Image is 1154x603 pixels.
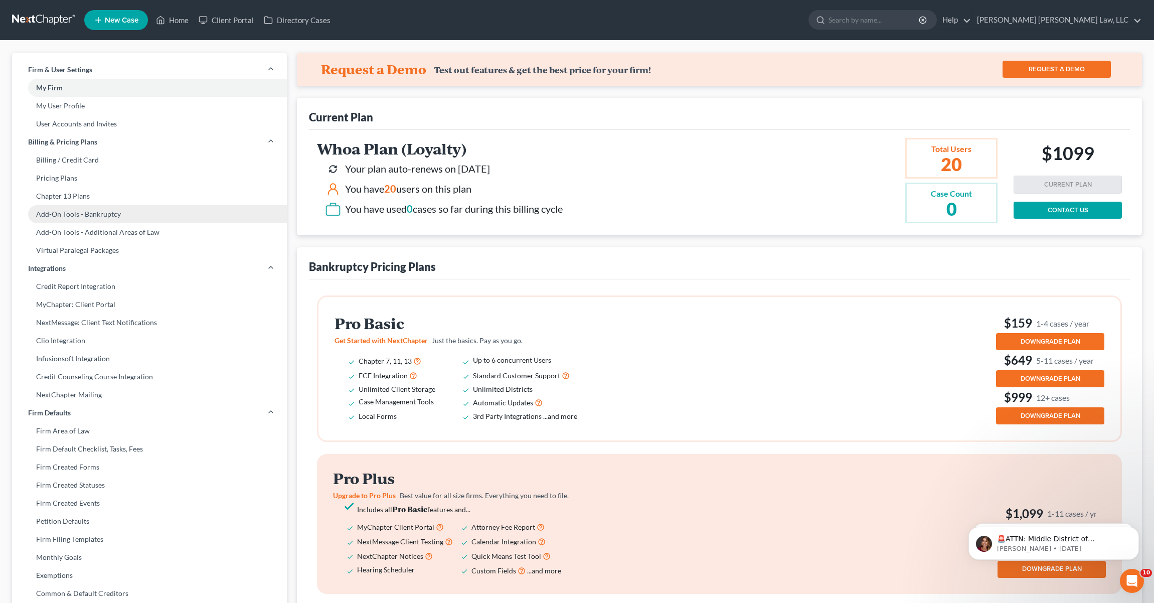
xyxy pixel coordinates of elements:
input: Search by name... [829,11,920,29]
strong: Pro Basic [392,504,427,514]
span: DOWNGRADE PLAN [1021,338,1080,346]
a: Virtual Paralegal Packages [12,241,287,259]
h2: Pro Plus [333,470,590,487]
small: 5-11 cases / year [1036,355,1094,366]
h2: 20 [931,155,972,173]
h3: $159 [996,315,1104,331]
a: Infusionsoft Integration [12,350,287,368]
div: Bankruptcy Pricing Plans [309,259,436,274]
span: Includes all features and... [357,505,470,514]
a: Firm Default Checklist, Tasks, Fees [12,440,287,458]
div: Test out features & get the best price for your firm! [434,65,651,75]
span: Automatic Updates [473,398,533,407]
span: Integrations [28,263,66,273]
a: Common & Default Creditors [12,584,287,602]
span: Firm Defaults [28,408,71,418]
a: NextChapter Mailing [12,386,287,404]
button: DOWNGRADE PLAN [996,333,1104,350]
h4: Request a Demo [321,61,426,77]
a: Billing / Credit Card [12,151,287,169]
span: MyChapter Client Portal [357,523,434,531]
a: CONTACT US [1014,202,1122,219]
h2: 0 [931,200,972,218]
span: Chapter 7, 11, 13 [359,357,412,365]
a: Add-On Tools - Bankruptcy [12,205,287,223]
span: DOWNGRADE PLAN [1021,412,1080,420]
a: Firm Defaults [12,404,287,422]
span: 3rd Party Integrations [473,412,542,420]
span: Calendar Integration [471,537,536,546]
span: Get Started with NextChapter [335,336,428,345]
a: Billing & Pricing Plans [12,133,287,151]
span: 20 [384,183,396,195]
a: Clio Integration [12,332,287,350]
div: Case Count [931,188,972,200]
a: Client Portal [194,11,259,29]
span: Case Management Tools [359,397,434,406]
a: Integrations [12,259,287,277]
a: My User Profile [12,97,287,115]
span: 0 [407,203,413,215]
a: Petition Defaults [12,512,287,530]
a: Add-On Tools - Additional Areas of Law [12,223,287,241]
div: Current Plan [309,110,373,124]
div: You have used cases so far during this billing cycle [345,202,563,216]
span: Unlimited Districts [473,385,533,393]
button: CURRENT PLAN [1014,176,1122,194]
a: Firm Created Forms [12,458,287,476]
a: Firm Area of Law [12,422,287,440]
a: Pricing Plans [12,169,287,187]
iframe: Intercom notifications message [953,506,1154,576]
a: Firm Filing Templates [12,530,287,548]
button: DOWNGRADE PLAN [996,407,1104,424]
a: Directory Cases [259,11,336,29]
a: Firm Created Statuses [12,476,287,494]
div: Total Users [931,143,972,155]
span: 10 [1140,569,1152,577]
div: Your plan auto-renews on [DATE] [345,162,490,176]
small: 12+ cases [1036,392,1070,403]
a: Exemptions [12,566,287,584]
a: My Firm [12,79,287,97]
h3: $649 [996,352,1104,368]
a: REQUEST A DEMO [1003,61,1111,78]
h2: $1099 [1042,142,1094,168]
span: ...and more [543,412,577,420]
span: Custom Fields [471,566,516,575]
span: Attorney Fee Report [471,523,535,531]
a: Credit Report Integration [12,277,287,295]
span: Unlimited Client Storage [359,385,435,393]
span: Best value for all size firms. Everything you need to file. [400,491,569,500]
a: Credit Counseling Course Integration [12,368,287,386]
span: Billing & Pricing Plans [28,137,97,147]
span: Up to 6 concurrent Users [473,356,551,364]
span: Upgrade to Pro Plus [333,491,396,500]
span: Just the basics. Pay as you go. [432,336,523,345]
a: Monthly Goals [12,548,287,566]
span: NextChapter Notices [357,552,423,560]
a: MyChapter: Client Portal [12,295,287,314]
h2: Whoa Plan (Loyalty) [317,140,563,157]
a: Home [151,11,194,29]
span: DOWNGRADE PLAN [1021,375,1080,383]
small: 1-4 cases / year [1036,318,1089,329]
div: You have users on this plan [345,182,471,196]
span: ...and more [527,566,561,575]
span: Local Forms [359,412,397,420]
a: [PERSON_NAME] [PERSON_NAME] Law, LLC [972,11,1141,29]
span: Standard Customer Support [473,371,560,380]
a: Firm Created Events [12,494,287,512]
a: User Accounts and Invites [12,115,287,133]
a: Firm & User Settings [12,61,287,79]
h2: Pro Basic [335,315,591,332]
span: New Case [105,17,138,24]
span: Firm & User Settings [28,65,92,75]
iframe: Intercom live chat [1120,569,1144,593]
button: DOWNGRADE PLAN [996,370,1104,387]
a: NextMessage: Client Text Notifications [12,314,287,332]
span: Quick Means Test Tool [471,552,541,560]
